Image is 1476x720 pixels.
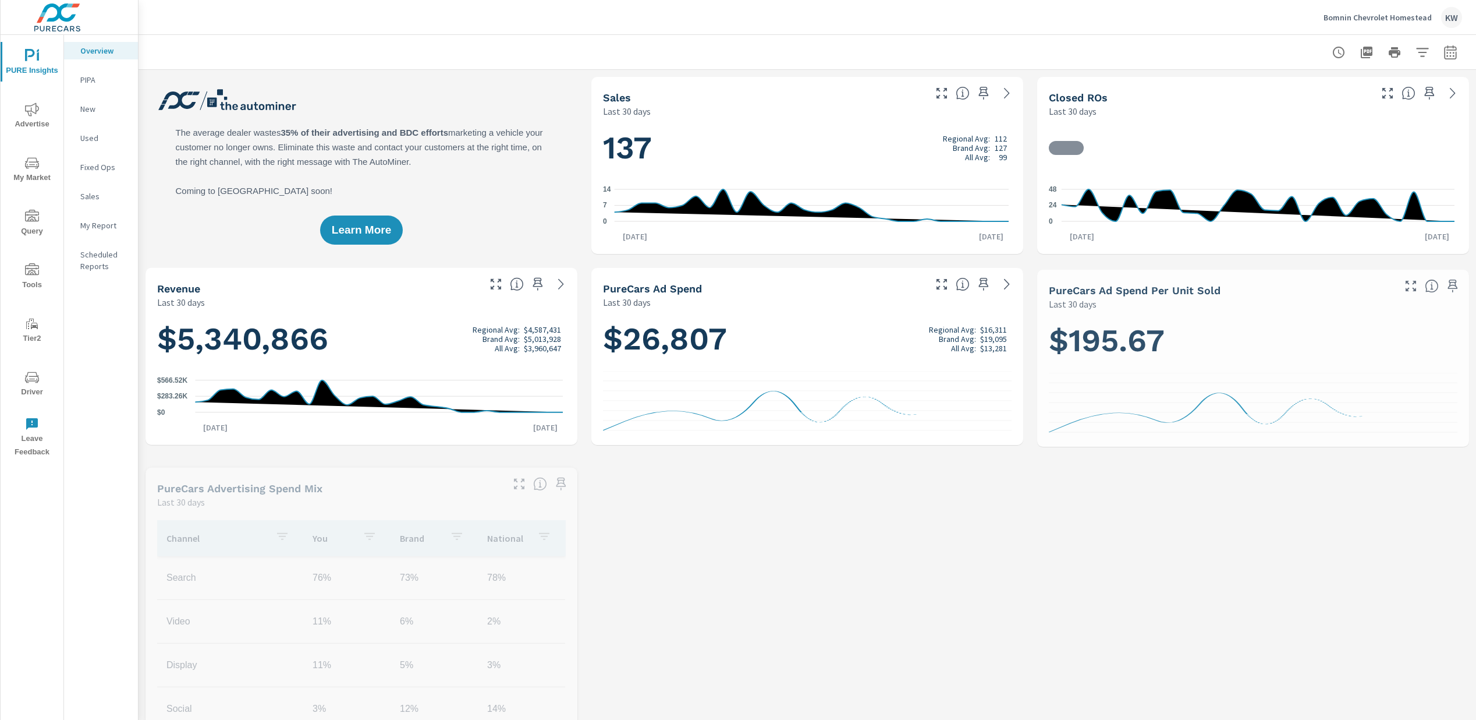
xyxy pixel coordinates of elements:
td: 11% [303,607,391,636]
p: Last 30 days [1049,104,1097,118]
td: 3% [478,651,565,680]
p: $19,095 [980,334,1007,343]
text: 0 [603,217,607,225]
div: Overview [64,42,138,59]
button: Make Fullscreen [487,275,505,294]
span: PURE Insights [4,49,60,77]
td: Video [157,607,303,636]
p: Fixed Ops [80,161,129,173]
h1: $195.67 [1049,321,1457,361]
span: My Market [4,156,60,185]
p: [DATE] [971,231,1012,242]
p: $5,013,928 [524,334,561,343]
p: $4,587,431 [524,324,561,334]
span: Average cost of advertising per each vehicle sold at the dealer over the selected date range. The... [1425,279,1439,293]
p: Last 30 days [603,295,651,309]
p: Last 30 days [603,104,651,118]
div: My Report [64,217,138,234]
a: See more details in report [1443,84,1462,103]
h5: PureCars Ad Spend [603,283,702,295]
h1: $26,807 [603,319,1012,358]
span: Save this to your personalized report [1443,277,1462,295]
p: Bomnin Chevrolet Homestead [1324,12,1432,23]
span: Save this to your personalized report [528,275,547,294]
h5: PureCars Advertising Spend Mix [157,482,322,495]
div: Sales [64,188,138,205]
text: $566.52K [157,376,187,384]
p: 112 [995,134,1007,143]
span: Learn More [332,225,391,235]
p: Last 30 days [157,295,205,309]
span: Save this to your personalized report [1420,84,1439,103]
button: Make Fullscreen [1378,84,1397,103]
td: 78% [478,563,565,592]
p: My Report [80,220,129,231]
td: 5% [391,651,478,680]
div: Fixed Ops [64,158,138,176]
span: Save this to your personalized report [974,275,993,294]
p: Last 30 days [1049,297,1097,311]
h5: Closed ROs [1049,91,1108,104]
button: Select Date Range [1439,41,1462,64]
h5: Revenue [157,283,200,295]
div: New [64,100,138,118]
h1: 137 [603,128,1012,168]
span: Number of Repair Orders Closed by the selected dealership group over the selected time range. [So... [1402,86,1415,100]
p: Used [80,132,129,144]
text: 14 [603,185,611,193]
p: 99 [999,153,1007,162]
a: See more details in report [998,84,1016,103]
p: Sales [80,190,129,202]
div: Used [64,129,138,147]
p: $16,311 [980,324,1007,334]
span: Save this to your personalized report [974,84,993,103]
span: Leave Feedback [4,417,60,459]
td: Display [157,651,303,680]
a: See more details in report [552,275,570,294]
button: Make Fullscreen [932,84,951,103]
p: Brand [400,532,441,544]
text: 7 [603,202,607,210]
p: New [80,103,129,115]
p: Last 30 days [157,495,205,509]
span: Driver [4,370,60,399]
button: Print Report [1383,41,1406,64]
td: 11% [303,651,391,680]
button: Make Fullscreen [932,275,951,294]
span: This table looks at how you compare to the amount of budget you spend per channel as opposed to y... [533,477,547,491]
td: 73% [391,563,478,592]
div: PIPA [64,71,138,89]
td: 6% [391,607,478,636]
button: Make Fullscreen [510,475,528,493]
p: Regional Avg: [929,324,976,334]
div: nav menu [1,35,63,464]
p: All Avg: [495,343,520,352]
p: Scheduled Reports [80,249,129,272]
span: Number of vehicles sold by the dealership over the selected date range. [Source: This data is sou... [956,86,970,100]
button: "Export Report to PDF" [1355,41,1378,64]
p: $13,281 [980,343,1007,352]
p: All Avg: [965,153,990,162]
button: Make Fullscreen [1402,277,1420,295]
div: KW [1441,7,1462,28]
div: Scheduled Reports [64,246,138,275]
span: Save this to your personalized report [552,475,570,493]
span: Tier2 [4,317,60,345]
td: Search [157,563,303,592]
text: $283.26K [157,392,187,400]
p: $3,960,647 [524,343,561,352]
p: You [313,532,353,544]
h1: $5,340,866 [157,319,566,358]
p: Channel [166,532,266,544]
p: [DATE] [615,231,655,242]
span: Query [4,210,60,238]
p: All Avg: [951,343,976,352]
text: 0 [1049,217,1053,225]
span: Tools [4,263,60,292]
td: 2% [478,607,565,636]
p: 127 [995,143,1007,153]
p: National [487,532,528,544]
p: Brand Avg: [953,143,990,153]
text: 24 [1049,202,1057,210]
td: 76% [303,563,391,592]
